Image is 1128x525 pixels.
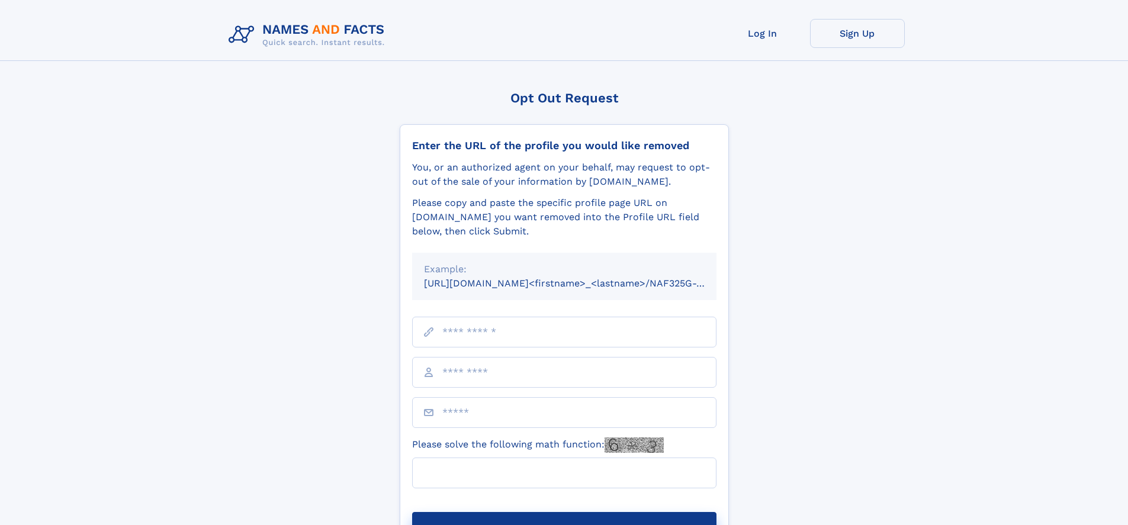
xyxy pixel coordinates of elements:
[424,278,739,289] small: [URL][DOMAIN_NAME]<firstname>_<lastname>/NAF325G-xxxxxxxx
[424,262,705,276] div: Example:
[715,19,810,48] a: Log In
[810,19,905,48] a: Sign Up
[224,19,394,51] img: Logo Names and Facts
[412,437,664,453] label: Please solve the following math function:
[400,91,729,105] div: Opt Out Request
[412,139,716,152] div: Enter the URL of the profile you would like removed
[412,196,716,239] div: Please copy and paste the specific profile page URL on [DOMAIN_NAME] you want removed into the Pr...
[412,160,716,189] div: You, or an authorized agent on your behalf, may request to opt-out of the sale of your informatio...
